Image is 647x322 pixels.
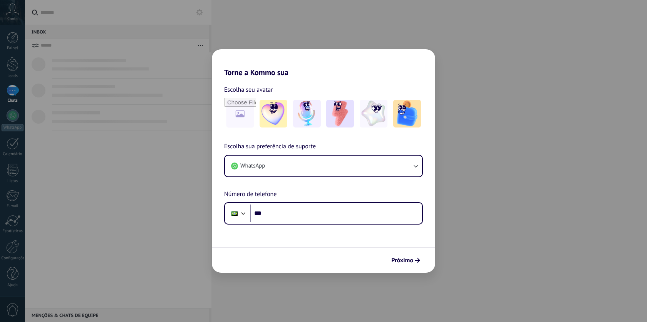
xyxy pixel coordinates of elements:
img: -4.jpeg [360,100,387,127]
div: Brazil: + 55 [227,205,242,221]
span: WhatsApp [240,162,265,170]
span: Número de telefone [224,190,277,200]
img: -5.jpeg [393,100,421,127]
img: -3.jpeg [326,100,354,127]
span: Escolha seu avatar [224,85,273,95]
span: Próximo [391,258,413,263]
img: -2.jpeg [293,100,321,127]
button: WhatsApp [225,156,422,176]
span: Escolha sua preferência de suporte [224,142,316,152]
img: -1.jpeg [260,100,287,127]
button: Próximo [388,254,424,267]
h2: Torne a Kommo sua [212,49,435,77]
